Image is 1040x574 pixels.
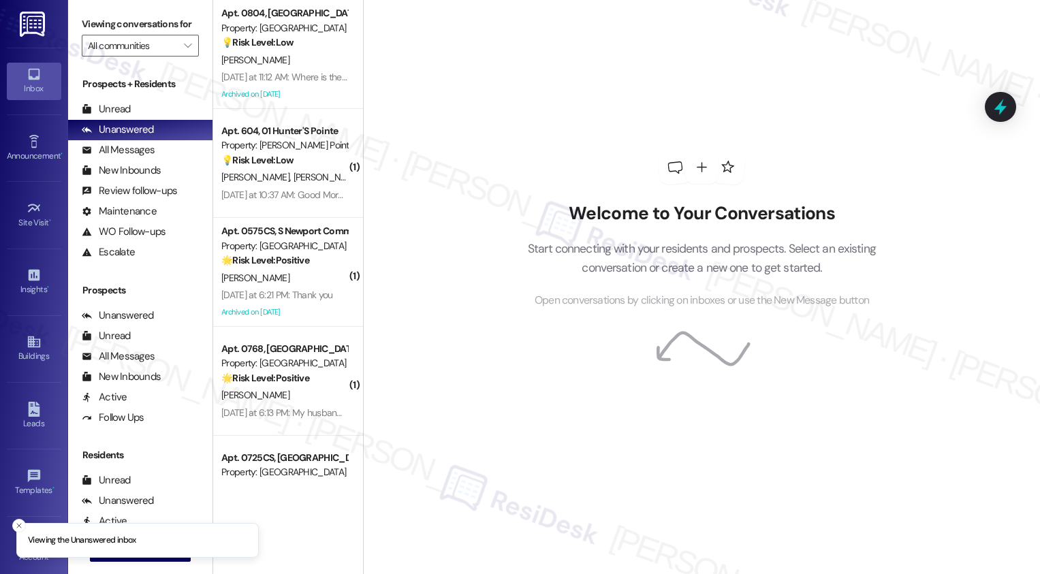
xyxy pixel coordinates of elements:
div: New Inbounds [82,163,161,178]
div: Unanswered [82,308,154,323]
a: Site Visit • [7,197,61,234]
div: Residents [68,448,212,462]
span: • [61,149,63,159]
span: • [47,283,49,292]
strong: 🌟 Risk Level: Positive [221,254,309,266]
input: All communities [88,35,177,57]
div: Property: [PERSON_NAME] Pointe [221,138,347,153]
div: Apt. 0768, [GEOGRAPHIC_DATA] [221,342,347,356]
div: [DATE] at 6:13 PM: My husband and I will be there. Another [DEMOGRAPHIC_DATA] tenant also [221,406,591,419]
div: Unanswered [82,123,154,137]
div: Maintenance [82,204,157,219]
div: All Messages [82,143,155,157]
p: Viewing the Unanswered inbox [28,535,136,547]
span: [PERSON_NAME] [221,171,294,183]
div: Apt. 0725CS, [GEOGRAPHIC_DATA] I [221,451,347,465]
strong: 🌟 Risk Level: Positive [221,372,309,384]
a: Inbox [7,63,61,99]
div: Archived on [DATE] [220,86,349,103]
strong: 💡 Risk Level: Low [221,36,294,48]
div: Apt. 604, 01 Hunter'S Pointe [221,124,347,138]
a: Templates • [7,464,61,501]
label: Viewing conversations for [82,14,199,35]
div: Unanswered [82,494,154,508]
a: Insights • [7,264,61,300]
a: Account [7,531,61,568]
a: Buildings [7,330,61,367]
span: Open conversations by clicking on inboxes or use the New Message button [535,292,869,309]
strong: 💡 Risk Level: Low [221,154,294,166]
div: Unread [82,329,131,343]
p: Start connecting with your residents and prospects. Select an existing conversation or create a n... [507,239,896,278]
button: Close toast [12,519,26,532]
div: Archived on [DATE] [220,304,349,321]
div: Apt. 0575CS, S Newport Commons II [221,224,347,238]
div: Property: [GEOGRAPHIC_DATA] [221,465,347,479]
div: [DATE] at 11:12 AM: Where is the Clubhouse? [221,71,391,83]
img: ResiDesk Logo [20,12,48,37]
div: Apt. 0804, [GEOGRAPHIC_DATA] [221,6,347,20]
div: [DATE] at 10:37 AM: Good Morning! Hope all is well. Can we use [PERSON_NAME] Steamer to have our ... [221,189,682,201]
div: Prospects [68,283,212,298]
h2: Welcome to Your Conversations [507,203,896,225]
span: [PERSON_NAME] [221,54,289,66]
div: Unread [82,102,131,116]
span: [PERSON_NAME] [293,171,361,183]
span: • [49,216,51,225]
div: Unread [82,473,131,488]
div: [DATE] at 6:21 PM: Thank you [221,289,332,301]
div: Property: [GEOGRAPHIC_DATA] [221,239,347,253]
span: • [52,483,54,493]
i:  [184,40,191,51]
span: [PERSON_NAME] [221,389,289,401]
span: [PERSON_NAME] [221,272,289,284]
div: WO Follow-ups [82,225,166,239]
div: New Inbounds [82,370,161,384]
div: Active [82,390,127,404]
div: Property: [GEOGRAPHIC_DATA] [221,21,347,35]
div: Escalate [82,245,135,259]
a: Leads [7,398,61,434]
div: All Messages [82,349,155,364]
div: Follow Ups [82,411,144,425]
div: Property: [GEOGRAPHIC_DATA] [221,356,347,370]
div: Review follow-ups [82,184,177,198]
div: Prospects + Residents [68,77,212,91]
